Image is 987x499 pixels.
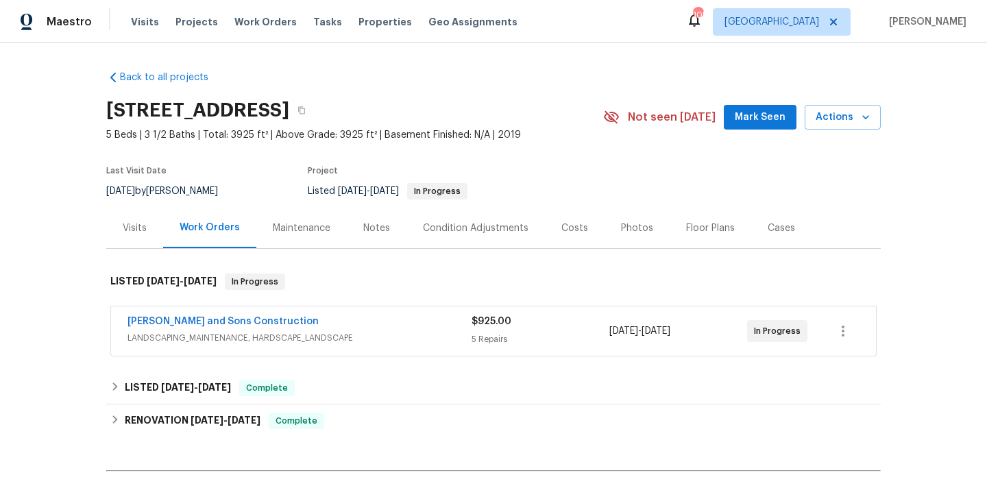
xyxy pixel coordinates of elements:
[735,109,785,126] span: Mark Seen
[175,15,218,29] span: Projects
[127,317,319,326] a: [PERSON_NAME] and Sons Construction
[313,17,342,27] span: Tasks
[642,326,670,336] span: [DATE]
[768,221,795,235] div: Cases
[338,186,367,196] span: [DATE]
[47,15,92,29] span: Maestro
[106,404,881,437] div: RENOVATION [DATE]-[DATE]Complete
[161,382,231,392] span: -
[472,317,511,326] span: $925.00
[106,260,881,304] div: LISTED [DATE]-[DATE]In Progress
[428,15,517,29] span: Geo Assignments
[308,186,467,196] span: Listed
[884,15,966,29] span: [PERSON_NAME]
[228,415,260,425] span: [DATE]
[125,380,231,396] h6: LISTED
[805,105,881,130] button: Actions
[409,187,466,195] span: In Progress
[308,167,338,175] span: Project
[472,332,609,346] div: 5 Repairs
[241,381,293,395] span: Complete
[609,326,638,336] span: [DATE]
[125,413,260,429] h6: RENOVATION
[131,15,159,29] span: Visits
[106,71,238,84] a: Back to all projects
[754,324,806,338] span: In Progress
[161,382,194,392] span: [DATE]
[106,104,289,117] h2: [STREET_ADDRESS]
[123,221,147,235] div: Visits
[358,15,412,29] span: Properties
[110,273,217,290] h6: LISTED
[363,221,390,235] div: Notes
[816,109,870,126] span: Actions
[370,186,399,196] span: [DATE]
[127,331,472,345] span: LANDSCAPING_MAINTENANCE, HARDSCAPE_LANDSCAPE
[106,128,603,142] span: 5 Beds | 3 1/2 Baths | Total: 3925 ft² | Above Grade: 3925 ft² | Basement Finished: N/A | 2019
[106,186,135,196] span: [DATE]
[198,382,231,392] span: [DATE]
[226,275,284,289] span: In Progress
[693,8,703,22] div: 105
[724,15,819,29] span: [GEOGRAPHIC_DATA]
[234,15,297,29] span: Work Orders
[270,414,323,428] span: Complete
[147,276,180,286] span: [DATE]
[106,372,881,404] div: LISTED [DATE]-[DATE]Complete
[724,105,796,130] button: Mark Seen
[184,276,217,286] span: [DATE]
[561,221,588,235] div: Costs
[338,186,399,196] span: -
[180,221,240,234] div: Work Orders
[191,415,260,425] span: -
[106,183,234,199] div: by [PERSON_NAME]
[423,221,528,235] div: Condition Adjustments
[686,221,735,235] div: Floor Plans
[609,324,670,338] span: -
[628,110,716,124] span: Not seen [DATE]
[289,98,314,123] button: Copy Address
[273,221,330,235] div: Maintenance
[621,221,653,235] div: Photos
[191,415,223,425] span: [DATE]
[106,167,167,175] span: Last Visit Date
[147,276,217,286] span: -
